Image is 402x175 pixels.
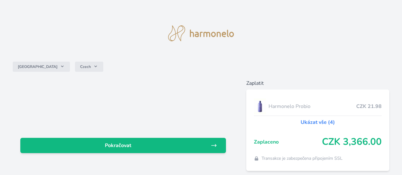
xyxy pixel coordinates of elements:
[13,62,70,72] button: [GEOGRAPHIC_DATA]
[18,64,58,69] span: [GEOGRAPHIC_DATA]
[356,103,382,110] span: CZK 21.98
[301,118,335,126] a: Ukázat vše (4)
[262,155,343,162] span: Transakce je zabezpečena připojením SSL
[322,136,382,148] span: CZK 3,366.00
[246,79,389,87] h6: Zaplatit
[254,98,266,114] img: CLEAN_PROBIO_se_stinem_x-lo.jpg
[168,25,234,41] img: logo.svg
[269,103,356,110] span: Harmonelo Probio
[20,138,226,153] a: Pokračovat
[75,62,103,72] button: Czech
[80,64,91,69] span: Czech
[25,142,211,149] span: Pokračovat
[254,138,322,146] span: Zaplaceno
